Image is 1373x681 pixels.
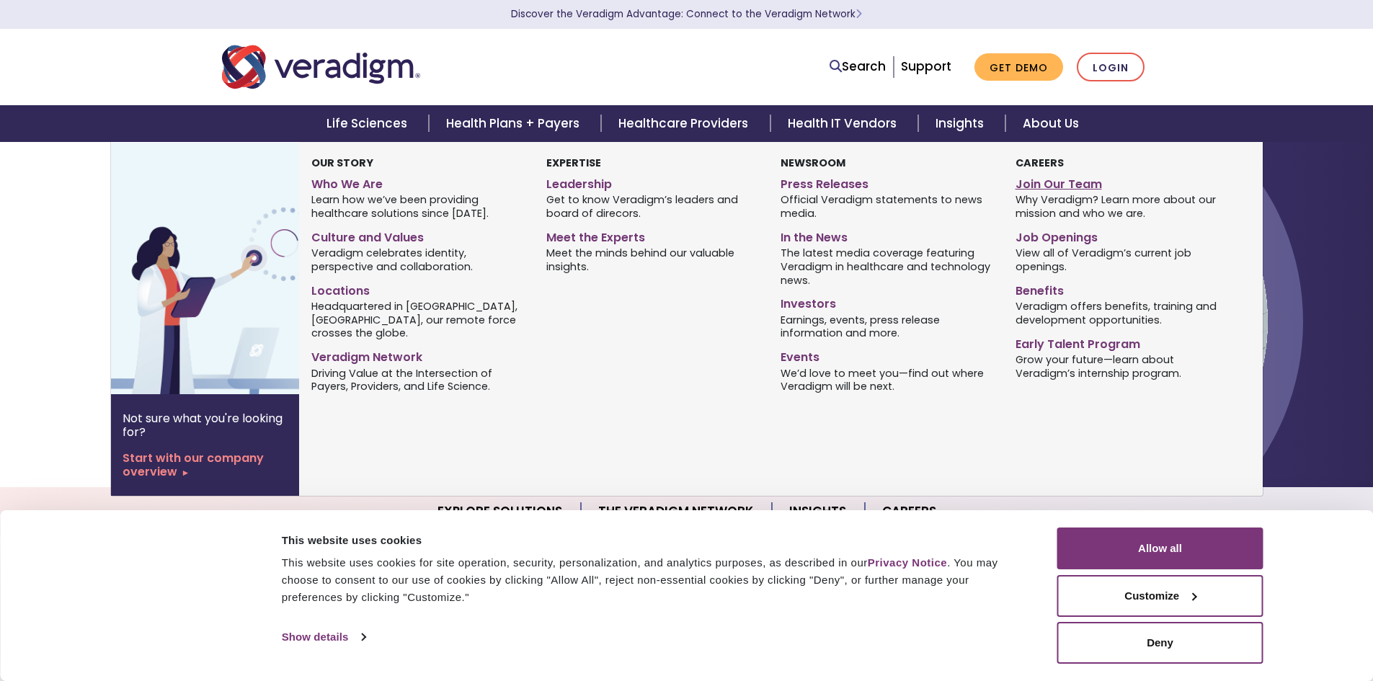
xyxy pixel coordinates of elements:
[1016,352,1228,380] span: Grow your future—learn about Veradigm’s internship program.
[1016,278,1228,299] a: Benefits
[282,626,365,648] a: Show details
[546,192,759,221] span: Get to know Veradigm’s leaders and board of direcors.
[781,344,993,365] a: Events
[123,451,288,479] a: Start with our company overview
[974,53,1063,81] a: Get Demo
[311,278,524,299] a: Locations
[856,7,862,21] span: Learn More
[311,246,524,274] span: Veradigm celebrates identity, perspective and collaboration.
[309,105,429,142] a: Life Sciences
[311,225,524,246] a: Culture and Values
[1016,246,1228,274] span: View all of Veradigm’s current job openings.
[111,142,343,394] img: Vector image of Veradigm’s Story
[1057,622,1263,664] button: Deny
[1077,53,1145,82] a: Login
[1016,298,1228,326] span: Veradigm offers benefits, training and development opportunities.
[868,556,947,569] a: Privacy Notice
[1016,331,1228,352] a: Early Talent Program
[1057,575,1263,617] button: Customize
[311,156,373,170] strong: Our Story
[781,312,993,340] span: Earnings, events, press release information and more.
[222,43,420,91] img: Veradigm logo
[830,57,886,76] a: Search
[311,344,524,365] a: Veradigm Network
[429,105,601,142] a: Health Plans + Payers
[546,225,759,246] a: Meet the Experts
[1016,225,1228,246] a: Job Openings
[781,192,993,221] span: Official Veradigm statements to news media.
[282,532,1025,549] div: This website uses cookies
[1016,192,1228,221] span: Why Veradigm? Learn more about our mission and who we are.
[311,298,524,340] span: Headquartered in [GEOGRAPHIC_DATA], [GEOGRAPHIC_DATA], our remote force crosses the globe.
[511,7,862,21] a: Discover the Veradigm Advantage: Connect to the Veradigm NetworkLearn More
[781,365,993,393] span: We’d love to meet you—find out where Veradigm will be next.
[311,365,524,393] span: Driving Value at the Intersection of Payers, Providers, and Life Science.
[770,105,918,142] a: Health IT Vendors
[546,172,759,192] a: Leadership
[601,105,770,142] a: Healthcare Providers
[781,156,845,170] strong: Newsroom
[781,291,993,312] a: Investors
[1057,528,1263,569] button: Allow all
[901,58,951,75] a: Support
[311,192,524,221] span: Learn how we’ve been providing healthcare solutions since [DATE].
[781,246,993,288] span: The latest media coverage featuring Veradigm in healthcare and technology news.
[1016,156,1064,170] strong: Careers
[546,246,759,274] span: Meet the minds behind our valuable insights.
[123,411,288,439] p: Not sure what you're looking for?
[1016,172,1228,192] a: Join Our Team
[282,554,1025,606] div: This website uses cookies for site operation, security, personalization, and analytics purposes, ...
[311,172,524,192] a: Who We Are
[781,225,993,246] a: In the News
[546,156,601,170] strong: Expertise
[781,172,993,192] a: Press Releases
[1005,105,1096,142] a: About Us
[918,105,1005,142] a: Insights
